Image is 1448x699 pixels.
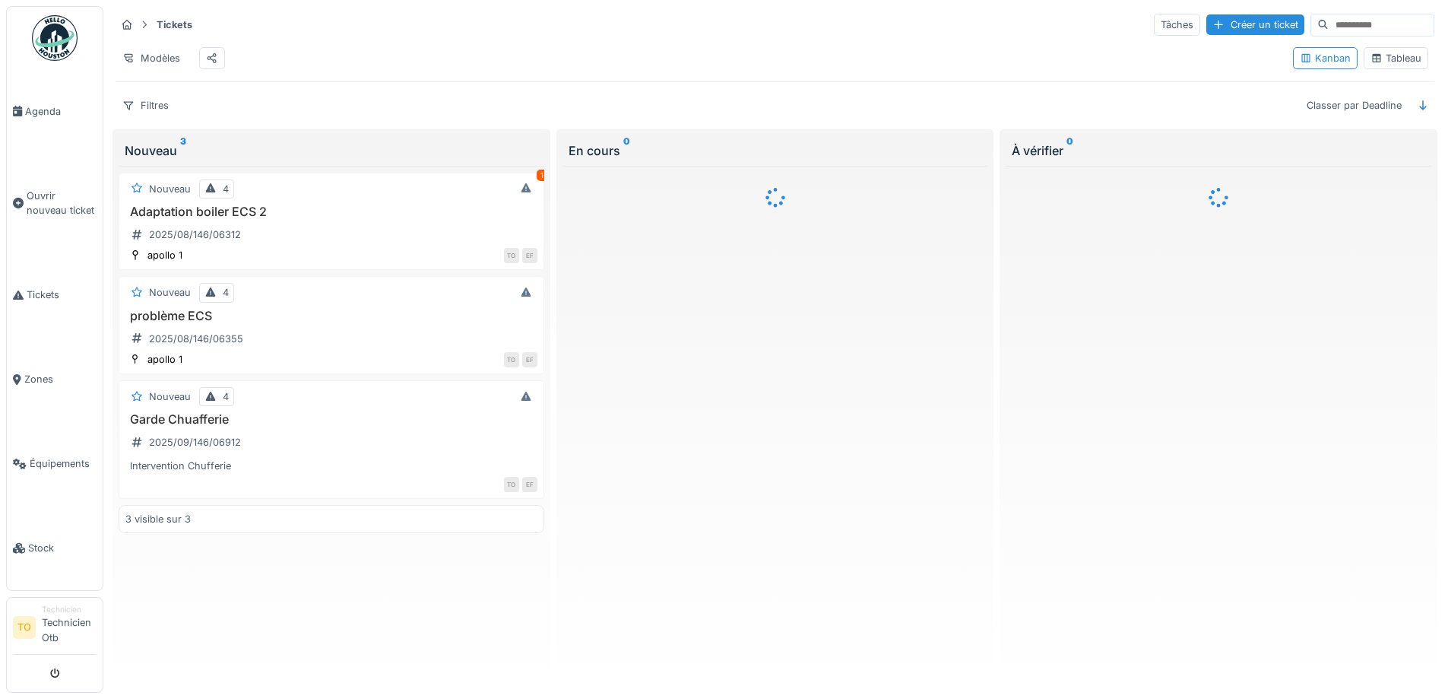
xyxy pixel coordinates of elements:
[7,154,103,253] a: Ouvrir nouveau ticket
[125,205,537,219] h3: Adaptation boiler ECS 2
[223,182,229,196] div: 4
[149,285,191,300] div: Nouveau
[32,15,78,61] img: Badge_color-CXgf-gQk.svg
[223,285,229,300] div: 4
[149,332,243,346] div: 2025/08/146/06355
[147,248,182,262] div: apollo 1
[116,94,176,116] div: Filtres
[537,170,547,181] div: 1
[504,248,519,263] div: TO
[25,104,97,119] span: Agenda
[125,412,537,427] h3: Garde Chuafferie
[1300,51,1351,65] div: Kanban
[7,506,103,590] a: Stock
[504,352,519,367] div: TO
[24,372,97,386] span: Zones
[1206,14,1304,35] div: Créer un ticket
[180,141,186,160] sup: 3
[1066,141,1073,160] sup: 0
[147,352,182,367] div: apollo 1
[149,227,241,242] div: 2025/08/146/06312
[7,421,103,506] a: Équipements
[7,337,103,421] a: Zones
[504,477,519,492] div: TO
[42,604,97,651] li: Technicien Otb
[125,141,538,160] div: Nouveau
[13,604,97,655] a: TO TechnicienTechnicien Otb
[149,389,191,404] div: Nouveau
[125,309,537,323] h3: problème ECS
[569,141,982,160] div: En cours
[623,141,630,160] sup: 0
[1370,51,1421,65] div: Tableau
[1154,14,1200,36] div: Tâches
[151,17,198,32] strong: Tickets
[116,47,187,69] div: Modèles
[125,459,537,473] div: Intervention Chufferie
[522,248,537,263] div: EF
[1012,141,1425,160] div: À vérifier
[7,69,103,154] a: Agenda
[13,616,36,639] li: TO
[125,512,191,526] div: 3 visible sur 3
[149,182,191,196] div: Nouveau
[27,189,97,218] span: Ouvrir nouveau ticket
[27,288,97,302] span: Tickets
[522,477,537,492] div: EF
[28,541,97,555] span: Stock
[30,456,97,471] span: Équipements
[223,389,229,404] div: 4
[42,604,97,615] div: Technicien
[149,435,241,450] div: 2025/09/146/06912
[1300,94,1408,116] div: Classer par Deadline
[7,253,103,337] a: Tickets
[522,352,537,367] div: EF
